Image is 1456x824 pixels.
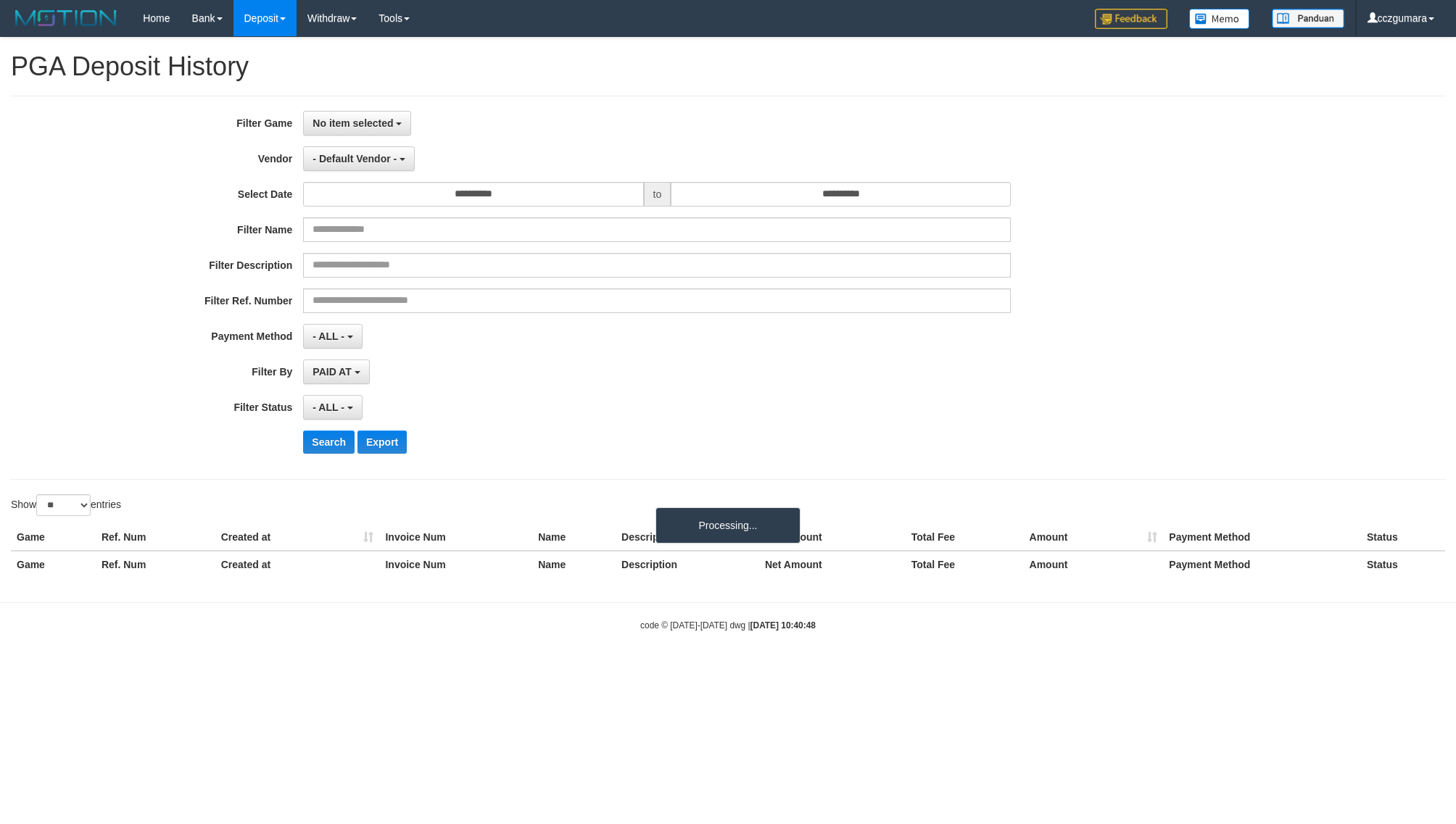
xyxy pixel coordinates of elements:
small: code © [DATE]-[DATE] dwg | [640,620,816,631]
th: Created at [215,551,380,578]
th: Game [11,524,96,551]
th: Payment Method [1163,524,1361,551]
th: Amount [1024,551,1164,578]
button: Export [357,430,407,454]
span: - ALL - [313,330,344,342]
th: Net Amount [759,524,906,551]
strong: [DATE] 10:40:48 [750,620,816,631]
th: Total Fee [906,524,1024,551]
th: Net Amount [759,551,906,578]
span: No item selected [313,117,393,129]
img: panduan.png [1272,9,1344,28]
span: - ALL - [313,401,344,413]
h1: PGA Deposit History [11,52,1445,81]
th: Ref. Num [96,551,215,578]
th: Description [616,551,759,578]
th: Ref. Num [96,524,215,551]
th: Status [1361,524,1445,551]
span: PAID AT [313,366,351,378]
th: Invoice Num [379,524,532,551]
label: Show entries [11,494,121,516]
button: - Default Vendor - [303,146,415,171]
img: MOTION_logo.png [11,7,121,29]
img: Button%20Memo.svg [1189,9,1250,29]
th: Invoice Num [379,551,532,578]
th: Total Fee [906,551,1024,578]
button: - ALL - [303,324,362,349]
span: to [644,182,671,207]
th: Created at [215,524,380,551]
th: Amount [1024,524,1164,551]
th: Name [532,524,616,551]
span: - Default Vendor - [313,153,397,165]
th: Status [1361,551,1445,578]
img: Feedback.jpg [1095,9,1167,29]
th: Game [11,551,96,578]
th: Payment Method [1163,551,1361,578]
button: No item selected [303,111,411,136]
div: Processing... [655,507,801,544]
th: Name [532,551,616,578]
select: Showentries [36,494,91,516]
button: - ALL - [303,395,362,420]
button: PAID AT [303,359,369,384]
th: Description [616,524,759,551]
button: Search [303,430,355,454]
